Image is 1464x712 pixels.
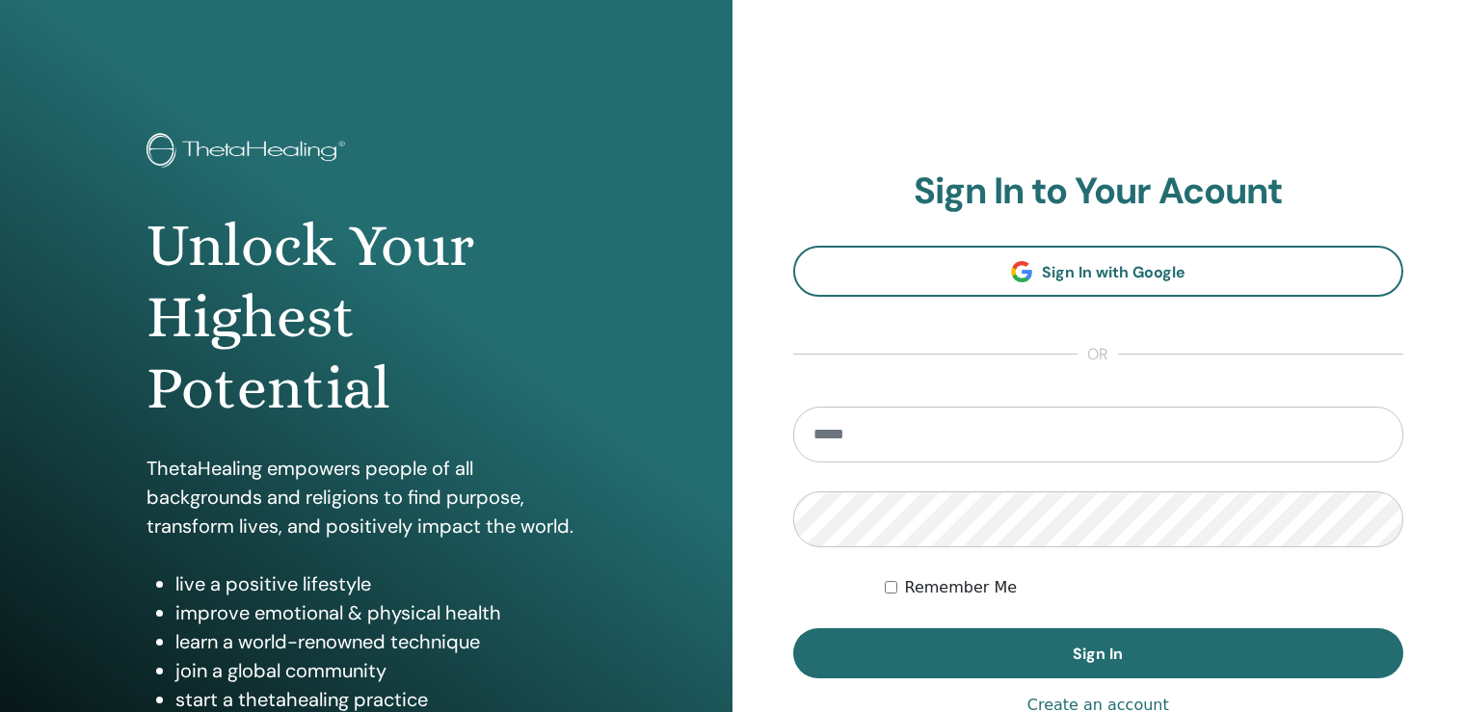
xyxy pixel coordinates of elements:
[1042,262,1185,282] span: Sign In with Google
[175,627,586,656] li: learn a world-renowned technique
[175,569,586,598] li: live a positive lifestyle
[905,576,1018,599] label: Remember Me
[793,628,1404,678] button: Sign In
[885,576,1403,599] div: Keep me authenticated indefinitely or until I manually logout
[1073,644,1123,664] span: Sign In
[175,598,586,627] li: improve emotional & physical health
[146,454,586,541] p: ThetaHealing empowers people of all backgrounds and religions to find purpose, transform lives, a...
[793,246,1404,297] a: Sign In with Google
[146,210,586,425] h1: Unlock Your Highest Potential
[793,170,1404,214] h2: Sign In to Your Acount
[1078,343,1118,366] span: or
[175,656,586,685] li: join a global community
